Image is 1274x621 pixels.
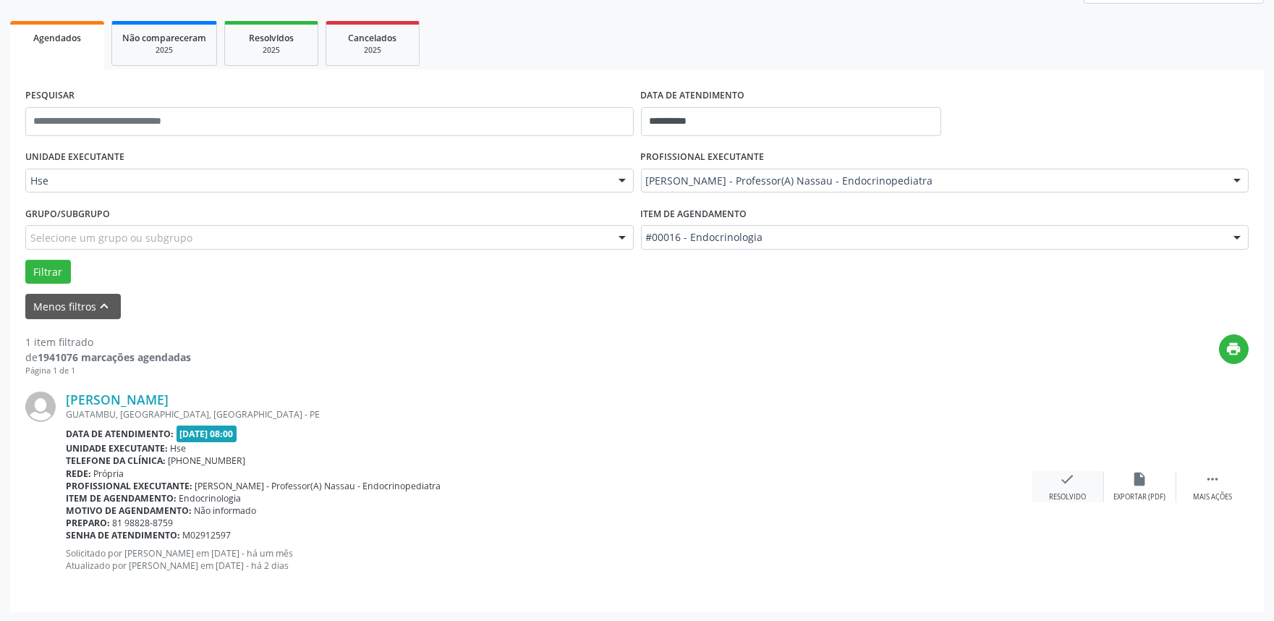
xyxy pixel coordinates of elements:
span: [DATE] 08:00 [177,426,237,442]
div: de [25,350,191,365]
div: 1 item filtrado [25,334,191,350]
button: Menos filtroskeyboard_arrow_up [25,294,121,319]
b: Data de atendimento: [66,428,174,440]
span: 81 98828-8759 [113,517,174,529]
span: Não compareceram [122,32,206,44]
div: Resolvido [1049,492,1086,502]
span: M02912597 [183,529,232,541]
button: Filtrar [25,260,71,284]
b: Senha de atendimento: [66,529,180,541]
label: UNIDADE EXECUTANTE [25,146,124,169]
label: Grupo/Subgrupo [25,203,110,225]
strong: 1941076 marcações agendadas [38,350,191,364]
span: Resolvidos [249,32,294,44]
div: Mais ações [1193,492,1232,502]
span: Hse [171,442,187,455]
a: [PERSON_NAME] [66,392,169,407]
i:  [1205,471,1220,487]
b: Telefone da clínica: [66,455,166,467]
span: Própria [94,468,124,480]
span: Hse [30,174,604,188]
i: insert_drive_file [1132,471,1148,487]
span: Não informado [195,504,257,517]
span: [PHONE_NUMBER] [169,455,246,467]
div: 2025 [122,45,206,56]
button: print [1219,334,1249,364]
div: Página 1 de 1 [25,365,191,377]
b: Rede: [66,468,91,480]
i: print [1226,341,1242,357]
b: Preparo: [66,517,110,529]
span: Agendados [33,32,81,44]
div: 2025 [235,45,307,56]
div: Exportar (PDF) [1114,492,1166,502]
b: Unidade executante: [66,442,168,455]
b: Motivo de agendamento: [66,504,192,517]
img: img [25,392,56,422]
span: [PERSON_NAME] - Professor(A) Nassau - Endocrinopediatra [646,174,1220,188]
span: [PERSON_NAME] - Professor(A) Nassau - Endocrinopediatra [195,480,441,492]
span: Selecione um grupo ou subgrupo [30,230,192,245]
label: DATA DE ATENDIMENTO [641,85,745,107]
span: Cancelados [349,32,397,44]
i: check [1060,471,1076,487]
b: Item de agendamento: [66,492,177,504]
label: PESQUISAR [25,85,75,107]
label: Item de agendamento [641,203,747,225]
p: Solicitado por [PERSON_NAME] em [DATE] - há um mês Atualizado por [PERSON_NAME] em [DATE] - há 2 ... [66,547,1032,572]
span: #00016 - Endocrinologia [646,230,1220,245]
i: keyboard_arrow_up [97,298,113,314]
b: Profissional executante: [66,480,192,492]
div: 2025 [336,45,409,56]
span: Endocrinologia [179,492,242,504]
div: GUATAMBU, [GEOGRAPHIC_DATA], [GEOGRAPHIC_DATA] - PE [66,408,1032,421]
label: PROFISSIONAL EXECUTANTE [641,146,765,169]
